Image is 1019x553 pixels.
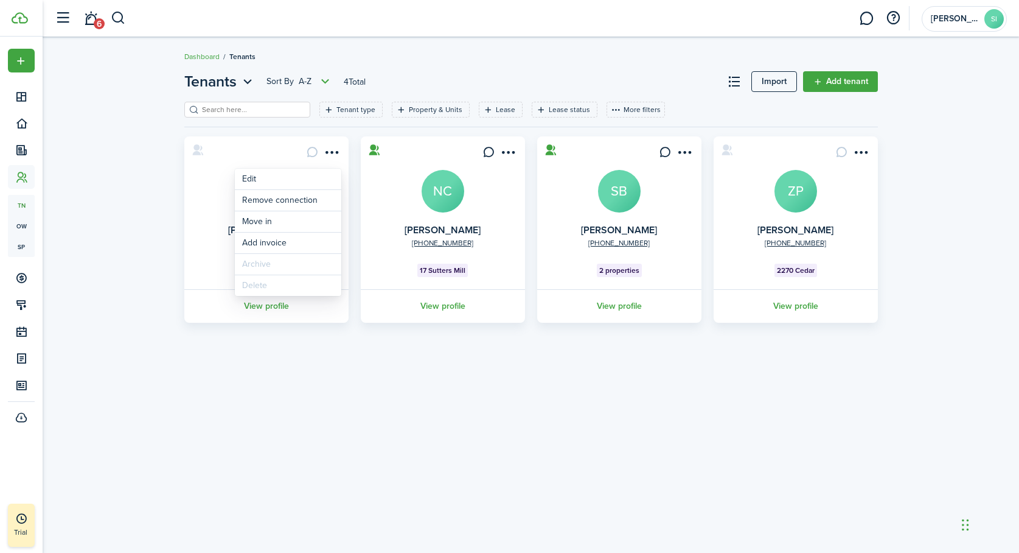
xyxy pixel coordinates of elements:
[322,146,341,163] button: Open menu
[79,3,102,34] a: Notifications
[757,223,833,237] a: [PERSON_NAME]
[958,495,1019,553] iframe: Chat Widget
[184,71,256,93] button: Tenants
[751,71,797,92] a: Import
[228,223,304,237] a: [PERSON_NAME]
[549,104,590,115] filter-tag-label: Lease status
[12,12,28,24] img: TenantCloud
[851,146,871,163] button: Open menu
[588,238,650,248] a: [PHONE_NUMBER]
[675,146,694,163] button: Open menu
[235,233,341,253] a: Add invoice
[8,49,35,72] button: Open menu
[111,8,126,29] button: Search
[344,76,366,88] header-page-total: 4 Total
[581,223,657,237] a: [PERSON_NAME]
[405,223,481,237] a: [PERSON_NAME]
[392,102,470,118] filter-tag: Open filter
[336,104,375,115] filter-tag-label: Tenant type
[532,102,597,118] filter-tag: Open filter
[412,238,473,248] a: [PHONE_NUMBER]
[8,236,35,257] a: sp
[299,76,311,88] span: A-Z
[496,104,515,115] filter-tag-label: Lease
[409,104,462,115] filter-tag-label: Property & Units
[235,190,341,211] button: Remove connection
[8,195,35,216] a: tn
[422,170,464,213] a: NC
[319,102,383,118] filter-tag: Open filter
[183,289,350,323] a: View profile
[777,265,815,276] span: 2270 Cedar
[184,71,256,93] button: Open menu
[235,211,341,232] a: Move in
[598,170,641,213] a: SB
[712,289,880,323] a: View profile
[774,170,817,213] a: ZP
[266,76,299,88] span: Sort by
[855,3,878,34] a: Messaging
[599,265,639,276] span: 2 properties
[420,265,465,276] span: 17 Sutters Mill
[931,15,979,23] span: Sampson, Inc
[962,507,969,543] div: Drag
[184,71,237,93] span: Tenants
[8,504,35,547] a: Trial
[359,289,527,323] a: View profile
[184,51,220,62] a: Dashboard
[266,74,333,89] button: Open menu
[229,51,256,62] span: Tenants
[266,74,333,89] button: Sort byA-Z
[199,104,306,116] input: Search here...
[14,527,63,538] p: Trial
[607,102,665,118] button: More filters
[8,216,35,236] a: ow
[803,71,878,92] a: Add tenant
[498,146,518,163] button: Open menu
[94,18,105,29] span: 6
[51,7,74,30] button: Open sidebar
[984,9,1004,29] avatar-text: SI
[883,8,903,29] button: Open resource center
[235,169,341,189] a: Edit
[535,289,703,323] a: View profile
[479,102,523,118] filter-tag: Open filter
[765,238,826,248] a: [PHONE_NUMBER]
